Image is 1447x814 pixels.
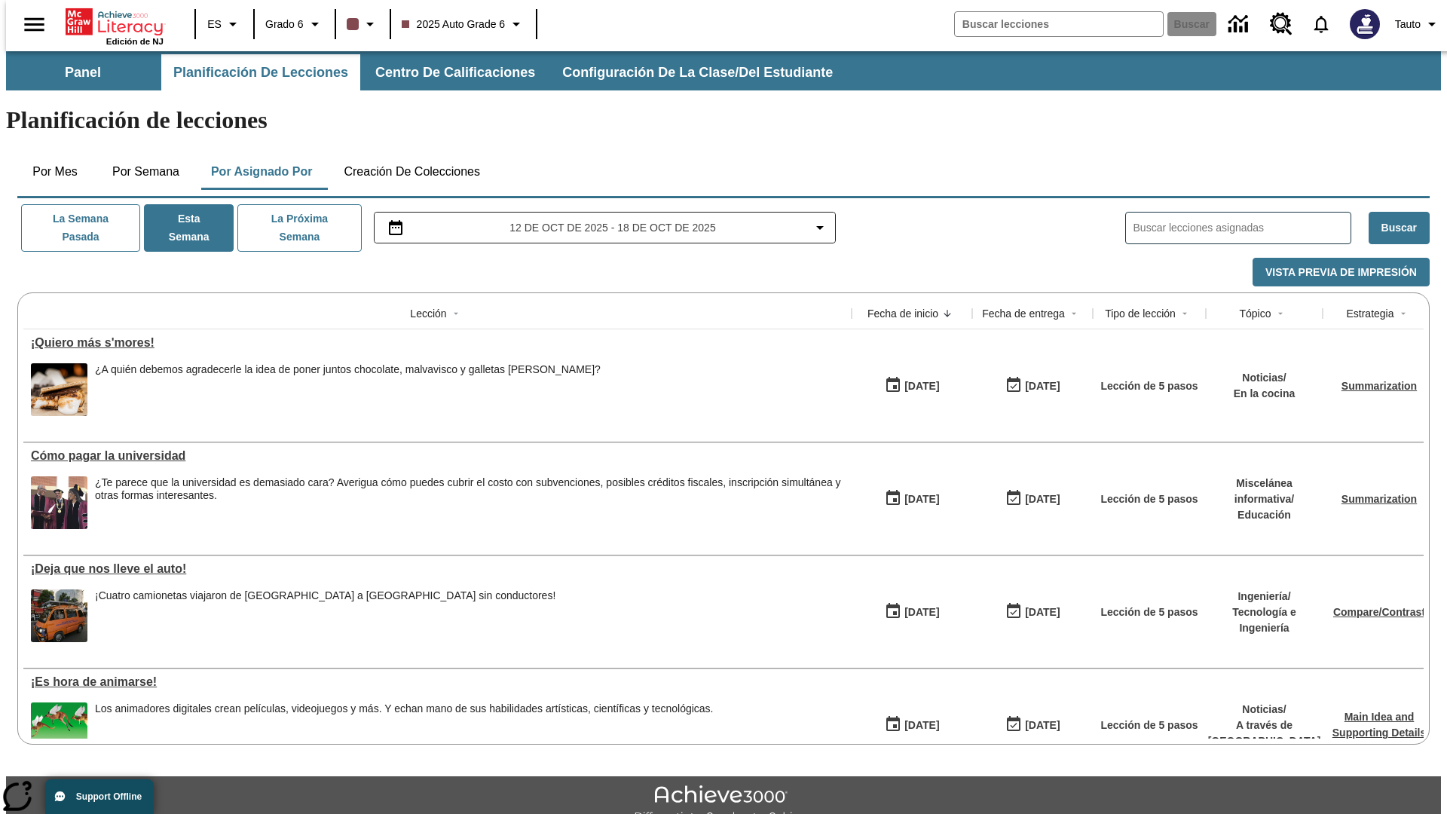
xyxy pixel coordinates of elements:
button: 10/15/25: Primer día en que estuvo disponible la lección [880,372,944,400]
button: Por mes [17,154,93,190]
span: Panel [65,64,101,81]
button: Panel [8,54,158,90]
span: Support Offline [76,791,142,802]
span: Grado 6 [265,17,304,32]
button: Seleccione el intervalo de fechas opción del menú [381,219,830,237]
p: Lección de 5 pasos [1100,718,1198,733]
a: ¡Es hora de animarse!, Lecciones [31,675,844,689]
img: Robert Smith, inversionista, pagó la deuda de la universidad para la clase en Morehouse College [31,476,87,529]
div: ¿Te parece que la universidad es demasiado cara? Averigua cómo puedes cubrir el costo con subvenc... [95,476,844,502]
button: Grado: Grado 6, Elige un grado [259,11,330,38]
div: ¿Te parece que la universidad es demasiado cara? Averigua cómo puedes cubrir el costo con subvenc... [95,476,844,529]
p: Noticias / [1208,702,1321,718]
button: 10/13/25: Primer día en que estuvo disponible la lección [880,711,944,739]
button: 10/15/25: Primer día en que estuvo disponible la lección [880,485,944,513]
div: Portada [66,5,164,46]
button: Sort [1176,304,1194,323]
input: Buscar campo [955,12,1163,36]
button: Esta semana [144,204,234,252]
button: Por semana [100,154,191,190]
div: Los animadores digitales crean películas, videojuegos y más. Y echan mano de sus habilidades artí... [95,702,714,755]
button: Creación de colecciones [332,154,492,190]
div: [DATE] [1025,603,1060,622]
h1: Planificación de lecciones [6,106,1441,134]
button: 10/13/25: Último día en que podrá accederse la lección [1000,711,1065,739]
p: Tecnología e Ingeniería [1213,604,1315,636]
div: [DATE] [1025,490,1060,509]
div: [DATE] [904,716,939,735]
button: Buscar [1369,212,1430,244]
div: Lección [410,306,446,321]
div: Los animadores digitales crean películas, videojuegos y más. Y echan mano de sus habilidades artí... [95,702,714,715]
div: Subbarra de navegación [6,54,846,90]
a: ¡Quiero más s'mores!, Lecciones [31,336,844,350]
button: Centro de calificaciones [363,54,547,90]
div: Tipo de lección [1105,306,1176,321]
button: El color de la clase es café oscuro. Cambiar el color de la clase. [341,11,385,38]
p: En la cocina [1234,386,1296,402]
span: Edición de NJ [106,37,164,46]
button: Lenguaje: ES, Selecciona un idioma [200,11,249,38]
a: Summarization [1341,380,1417,392]
p: Miscelánea informativa / [1213,476,1315,507]
p: Lección de 5 pasos [1100,378,1198,394]
div: Subbarra de navegación [6,51,1441,90]
button: Sort [1065,304,1083,323]
div: [DATE] [904,377,939,396]
p: A través de [GEOGRAPHIC_DATA] [1208,718,1321,749]
span: ES [207,17,222,32]
p: ¡Cuatro camionetas viajaron de [GEOGRAPHIC_DATA] a [GEOGRAPHIC_DATA] sin conductores! [95,589,555,602]
button: 10/15/25: Último día en que podrá accederse la lección [1000,485,1065,513]
div: Tópico [1239,306,1271,321]
img: Una furgoneta sin conductor con pasajeros circulando por una calle. [31,589,87,642]
button: 10/15/25: Último día en que podrá accederse la lección [1000,372,1065,400]
a: Cómo pagar la universidad, Lecciones [31,449,844,463]
a: Main Idea and Supporting Details [1332,711,1426,739]
button: Planificación de lecciones [161,54,360,90]
button: Por asignado por [199,154,325,190]
img: Avatar [1350,9,1380,39]
a: Notificaciones [1302,5,1341,44]
span: ¡Cuatro camionetas viajaron de Italia a China sin conductores! [95,589,555,642]
div: [DATE] [904,490,939,509]
div: Cómo pagar la universidad [31,449,844,463]
p: Lección de 5 pasos [1100,491,1198,507]
a: Compare/Contrast [1333,606,1425,618]
div: [DATE] [1025,716,1060,735]
button: 10/13/25: Último día en que podrá accederse la lección [1000,598,1065,626]
div: Fecha de entrega [982,306,1065,321]
span: 12 de oct de 2025 - 18 de oct de 2025 [509,220,715,236]
div: ¡Quiero más s'mores! [31,336,844,350]
div: [DATE] [1025,377,1060,396]
img: cuatro canguros con alas blancas sobre un fondo verde y volando sobre un campo de plantas amarillas [31,702,87,755]
div: [DATE] [904,603,939,622]
a: ¡Deja que nos lleve el auto!, Lecciones [31,562,844,576]
button: 10/13/25: Primer día en que estuvo disponible la lección [880,598,944,626]
button: Sort [1394,304,1412,323]
button: Configuración de la clase/del estudiante [550,54,845,90]
span: Tauto [1395,17,1421,32]
button: La próxima semana [237,204,361,252]
button: Escoja un nuevo avatar [1341,5,1389,44]
div: ¡Es hora de animarse! [31,675,844,689]
button: Abrir el menú lateral [12,2,57,47]
div: Fecha de inicio [867,306,938,321]
button: Clase: 2025 Auto Grade 6, Selecciona una clase [396,11,532,38]
button: Vista previa de impresión [1253,258,1430,287]
a: Summarization [1341,493,1417,505]
button: Sort [1271,304,1289,323]
a: Portada [66,7,164,37]
button: Perfil/Configuración [1389,11,1447,38]
div: ¿A quién debemos agradecerle la idea de poner juntos chocolate, malvavisco y galletas Graham? [95,363,601,416]
svg: Collapse Date Range Filter [811,219,829,237]
a: Centro de recursos, Se abrirá en una pestaña nueva. [1261,4,1302,44]
p: Lección de 5 pasos [1100,604,1198,620]
p: Ingeniería / [1213,589,1315,604]
div: Estrategia [1346,306,1393,321]
p: Noticias / [1234,370,1296,386]
img: malvaviscos tostados y chocolate en una galleta graham [31,363,87,416]
span: Planificación de lecciones [173,64,348,81]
